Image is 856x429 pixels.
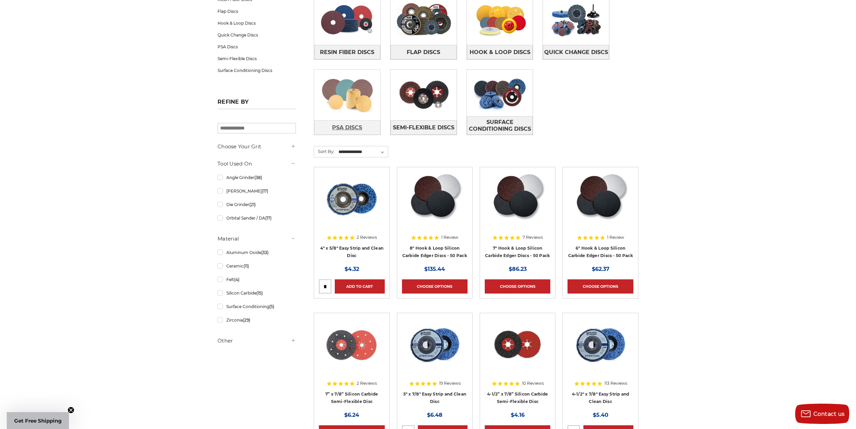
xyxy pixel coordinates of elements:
img: PSA Discs [314,72,380,118]
span: (17) [262,188,268,194]
span: 1 Review [441,235,458,239]
img: Semi-Flexible Discs [391,72,457,118]
a: Silicon Carbide 7" Hook & Loop Edger Discs [485,172,550,237]
a: PSA Discs [314,120,380,135]
span: (33) [261,250,269,255]
a: Felt [218,274,296,285]
span: $5.40 [593,412,608,418]
img: 4-1/2" x 7/8" Easy Strip and Clean Disc [572,318,630,372]
a: 4" x 5/8" easy strip and clean discs [319,172,384,237]
a: Semi-Flexible Discs [391,120,457,135]
span: (21) [249,202,256,207]
a: 7” x 7/8” Silicon Carbide Semi-Flexible Disc [325,392,378,404]
a: 7" Hook & Loop Silicon Carbide Edger Discs - 50 Pack [485,246,550,258]
span: (15) [256,291,263,296]
a: Hook & Loop Discs [218,17,296,29]
a: Surface Conditioning [218,301,296,312]
span: (4) [234,277,240,282]
a: Silicon Carbide [218,287,296,299]
img: Silicon Carbide 7" Hook & Loop Edger Discs [490,172,545,226]
label: Sort By: [314,146,334,156]
span: $135.44 [424,266,445,272]
a: Semi-Flexible Discs [218,53,296,65]
a: Flap Discs [218,5,296,17]
a: Die Grinder [218,199,296,210]
span: $4.32 [345,266,359,272]
a: [PERSON_NAME] [218,185,296,197]
span: Quick Change Discs [544,47,608,58]
a: Quick Change Discs [543,45,609,59]
span: 19 Reviews [439,381,461,385]
span: $6.48 [427,412,443,418]
a: Zirconia [218,314,296,326]
a: Choose Options [402,279,468,294]
a: 4.5" x 7/8" Silicon Carbide Semi Flex Disc [485,318,550,383]
span: (29) [243,318,250,323]
span: 2 Reviews [357,381,377,385]
span: 113 Reviews [604,381,627,385]
a: Hook & Loop Discs [467,45,533,59]
span: (5) [269,304,274,309]
img: 7" x 7/8" Silicon Carbide Semi Flex Disc [325,318,379,372]
span: $4.16 [511,412,525,418]
span: Semi-Flexible Discs [393,122,454,133]
h5: Refine by [218,99,296,109]
a: PSA Discs [218,41,296,53]
a: Silicon Carbide 6" Hook & Loop Edger Discs [568,172,633,237]
span: Resin Fiber Discs [320,47,374,58]
span: $6.24 [344,412,359,418]
img: 4.5" x 7/8" Silicon Carbide Semi Flex Disc [490,318,545,372]
a: Choose Options [568,279,633,294]
span: (11) [244,263,249,269]
h5: Material [218,235,296,243]
img: Silicon Carbide 8" Hook & Loop Edger Discs [407,172,462,226]
span: 2 Reviews [357,235,377,239]
span: 10 Reviews [522,381,544,385]
span: Hook & Loop Discs [470,47,530,58]
span: Flap Discs [407,47,440,58]
span: Surface Conditioning Discs [467,117,533,135]
h5: Tool Used On [218,160,296,168]
a: 4-1/2” x 7/8” Silicon Carbide Semi-Flexible Disc [487,392,548,404]
img: Surface Conditioning Discs [467,70,533,116]
a: 4-1/2" x 7/8" Easy Strip and Clean Disc [572,392,629,404]
span: (38) [254,175,262,180]
a: Choose Options [485,279,550,294]
a: Quick Change Discs [218,29,296,41]
span: $86.23 [509,266,527,272]
a: Angle Grinder [218,172,296,183]
span: PSA Discs [332,122,362,133]
button: Contact us [795,404,849,424]
span: (17) [265,216,272,221]
h5: Other [218,337,296,345]
a: 8" Hook & Loop Silicon Carbide Edger Discs - 50 Pack [402,246,467,258]
a: 7" x 7/8" Silicon Carbide Semi Flex Disc [319,318,384,383]
a: Orbital Sander / DA [218,212,296,224]
h5: Choose Your Grit [218,143,296,151]
a: Add to Cart [335,279,384,294]
a: 4-1/2" x 7/8" Easy Strip and Clean Disc [568,318,633,383]
span: 1 Review [607,235,624,239]
a: Resin Fiber Discs [314,45,380,59]
a: Ceramic [218,260,296,272]
select: Sort By: [337,147,388,157]
a: Aluminum Oxide [218,247,296,258]
div: Get Free ShippingClose teaser [7,412,69,429]
span: $62.37 [592,266,609,272]
a: Flap Discs [391,45,457,59]
img: 4" x 5/8" easy strip and clean discs [325,172,379,226]
a: Surface Conditioning Discs [467,116,533,135]
a: Surface Conditioning Discs [218,65,296,76]
a: blue clean and strip disc [402,318,468,383]
a: 6" Hook & Loop Silicon Carbide Edger Discs - 50 Pack [568,246,633,258]
img: blue clean and strip disc [408,318,462,372]
span: 7 Reviews [523,235,543,239]
a: 5" x 7/8" Easy Strip and Clean Disc [403,392,467,404]
a: 4" x 5/8" Easy Strip and Clean Disc [320,246,384,258]
img: Silicon Carbide 6" Hook & Loop Edger Discs [573,172,628,226]
button: Close teaser [68,407,74,413]
a: Silicon Carbide 8" Hook & Loop Edger Discs [402,172,468,237]
span: Contact us [813,411,845,417]
span: Get Free Shipping [14,418,62,424]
